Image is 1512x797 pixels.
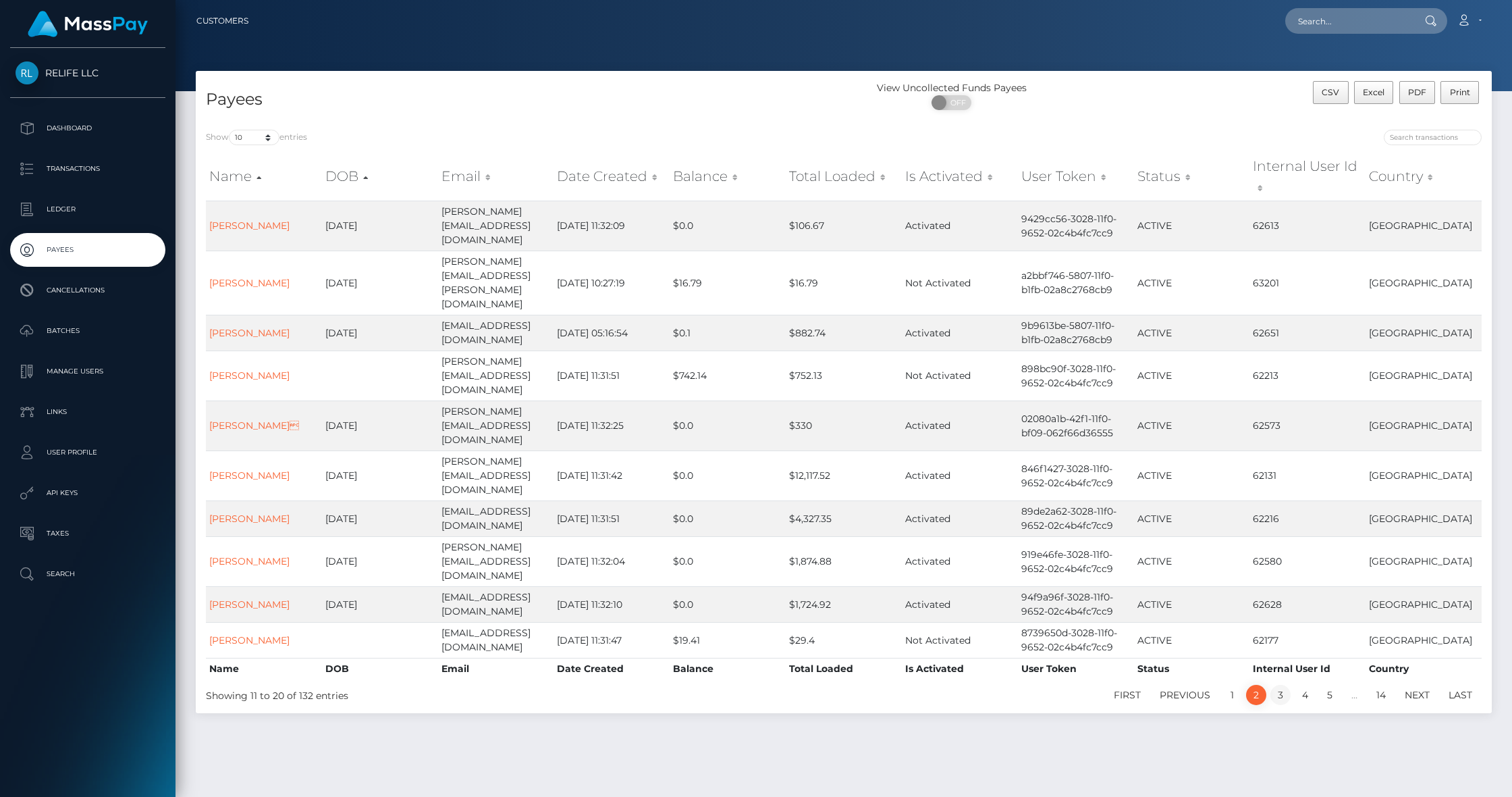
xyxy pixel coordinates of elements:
[902,251,1018,315] td: Not Activated
[209,327,290,339] a: [PERSON_NAME]
[438,351,554,401] td: [PERSON_NAME][EMAIL_ADDRESS][DOMAIN_NAME]
[10,395,165,429] a: Links
[1366,622,1482,658] td: [GEOGRAPHIC_DATA]
[209,277,290,289] a: [PERSON_NAME]
[670,315,786,351] td: $0.1
[322,315,438,351] td: [DATE]
[16,159,160,179] p: Transactions
[322,201,438,251] td: [DATE]
[1152,685,1218,705] a: Previous
[553,658,670,679] th: Date Created
[10,517,165,550] a: Taxes
[902,586,1018,622] td: Activated
[553,622,670,658] td: [DATE] 11:31:47
[209,598,290,611] a: [PERSON_NAME]
[10,274,165,307] a: Cancellations
[670,658,786,679] th: Balance
[902,401,1018,451] td: Activated
[1018,153,1134,201] th: User Token: activate to sort column ascending
[1249,536,1366,586] td: 62580
[1322,87,1339,97] span: CSV
[209,555,290,567] a: [PERSON_NAME]
[209,513,290,525] a: [PERSON_NAME]
[1363,87,1384,97] span: Excel
[553,451,670,500] td: [DATE] 11:31:42
[438,586,554,622] td: [EMAIL_ADDRESS][DOMAIN_NAME]
[1285,8,1412,34] input: Search...
[1366,153,1482,201] th: Country: activate to sort column ascending
[786,251,902,315] td: $16.79
[1134,401,1250,451] td: ACTIVE
[1249,622,1366,658] td: 62177
[209,369,290,382] a: [PERSON_NAME]
[670,401,786,451] td: $0.0
[16,61,38,84] img: RELIFE LLC
[1018,500,1134,536] td: 89de2a62-3028-11f0-9652-02c4b4fc7cc9
[1366,586,1482,622] td: [GEOGRAPHIC_DATA]
[10,314,165,348] a: Batches
[670,201,786,251] td: $0.0
[1018,658,1134,679] th: User Token
[10,436,165,469] a: User Profile
[1249,351,1366,401] td: 62213
[1134,315,1250,351] td: ACTIVE
[1441,685,1480,705] a: Last
[196,7,248,35] a: Customers
[16,240,160,260] p: Payees
[1408,87,1426,97] span: PDF
[1249,586,1366,622] td: 62628
[206,658,322,679] th: Name
[322,251,438,315] td: [DATE]
[1249,153,1366,201] th: Internal User Id: activate to sort column ascending
[902,351,1018,401] td: Not Activated
[1366,658,1482,679] th: Country
[1440,81,1479,104] button: Print
[902,315,1018,351] td: Activated
[902,622,1018,658] td: Not Activated
[786,451,902,500] td: $12,117.52
[939,95,973,110] span: OFF
[1018,586,1134,622] td: 94f9a96f-3028-11f0-9652-02c4b4fc7cc9
[553,351,670,401] td: [DATE] 11:31:51
[1397,685,1437,705] a: Next
[206,684,726,703] div: Showing 11 to 20 of 132 entries
[902,536,1018,586] td: Activated
[1354,81,1394,104] button: Excel
[438,251,554,315] td: [PERSON_NAME][EMAIL_ADDRESS][PERSON_NAME][DOMAIN_NAME]
[1018,622,1134,658] td: 8739650d-3028-11f0-9652-02c4b4fc7cc9
[1366,201,1482,251] td: [GEOGRAPHIC_DATA]
[902,500,1018,536] td: Activated
[16,523,160,544] p: Taxes
[16,442,160,463] p: User Profile
[206,153,322,201] th: Name: activate to sort column ascending
[553,586,670,622] td: [DATE] 11:32:10
[1134,536,1250,586] td: ACTIVE
[670,153,786,201] th: Balance: activate to sort column ascending
[1270,685,1291,705] a: 3
[1018,401,1134,451] td: 02080a1b-42f1-11f0-bf09-062f66d36555
[1222,685,1242,705] a: 1
[10,192,165,226] a: Ledger
[1134,153,1250,201] th: Status: activate to sort column ascending
[1106,685,1148,705] a: First
[1450,87,1470,97] span: Print
[206,130,307,145] label: Show entries
[1134,251,1250,315] td: ACTIVE
[10,233,165,267] a: Payees
[670,451,786,500] td: $0.0
[786,401,902,451] td: $330
[670,500,786,536] td: $0.0
[902,201,1018,251] td: Activated
[438,401,554,451] td: [PERSON_NAME][EMAIL_ADDRESS][DOMAIN_NAME]
[209,469,290,482] a: [PERSON_NAME]
[553,401,670,451] td: [DATE] 11:32:25
[322,153,438,201] th: DOB: activate to sort column descending
[438,153,554,201] th: Email: activate to sort column ascending
[16,361,160,382] p: Manage Users
[209,419,299,432] a: [PERSON_NAME]
[786,153,902,201] th: Total Loaded: activate to sort column ascending
[786,536,902,586] td: $1,874.88
[28,11,148,37] img: MassPay Logo
[438,658,554,679] th: Email
[1134,201,1250,251] td: ACTIVE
